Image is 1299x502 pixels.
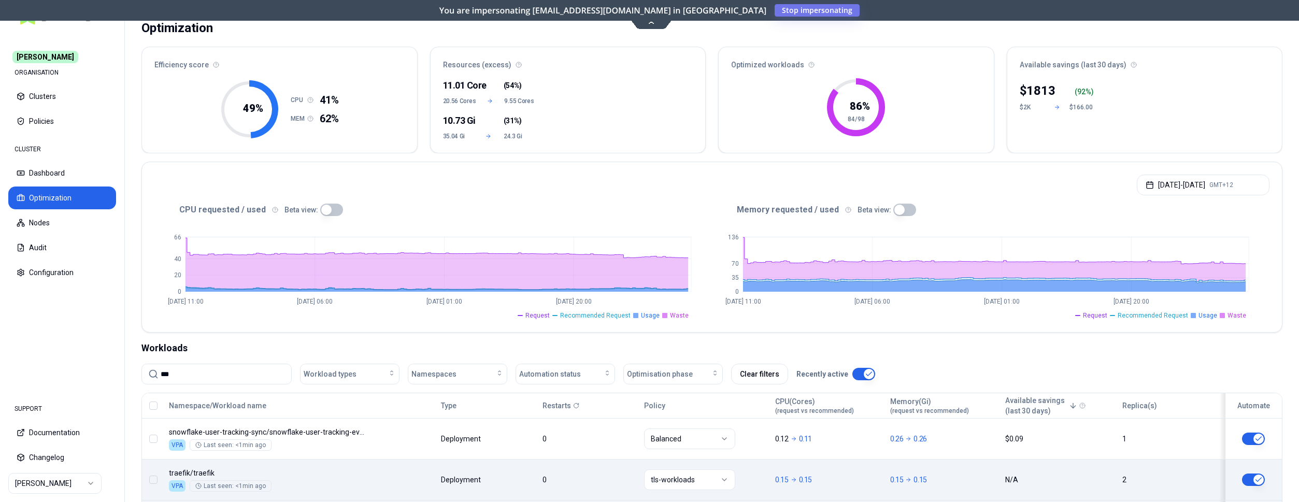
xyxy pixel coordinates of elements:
span: 20.56 Cores [443,97,476,105]
tspan: 84/98 [848,116,865,123]
div: SUPPORT [8,398,116,419]
span: Recommended Request [1118,311,1188,320]
tspan: [DATE] 20:00 [556,298,592,305]
button: Changelog [8,446,116,469]
button: Automation status [516,364,615,384]
div: CPU requested / used [154,204,712,216]
button: Policies [8,110,116,133]
span: 35.04 Gi [443,132,474,140]
div: Last seen: <1min ago [195,441,266,449]
span: ( ) [504,80,522,91]
span: 31% [506,116,519,126]
tspan: [DATE] 06:00 [297,298,333,305]
span: Waste [1227,311,1246,320]
button: Available savings(last 30 days) [1005,395,1077,416]
div: VPA [169,439,185,451]
span: Namespaces [411,369,456,379]
span: [PERSON_NAME] [12,51,78,63]
h1: CPU [291,96,307,104]
div: N/A [1005,475,1113,485]
span: 54% [506,80,519,91]
span: 24.3 Gi [504,132,534,140]
div: $166.00 [1069,103,1094,111]
div: ( %) [1075,87,1094,97]
p: 0.15 [890,475,904,485]
button: Namespaces [408,364,507,384]
tspan: [DATE] 01:00 [984,298,1020,305]
p: 92 [1077,87,1086,97]
tspan: [DATE] 20:00 [1114,298,1149,305]
div: Resources (excess) [431,47,706,76]
p: 0.11 [799,434,812,444]
div: Automate [1230,400,1277,411]
span: 62% [320,111,339,126]
span: Usage [641,311,660,320]
span: Automation status [519,369,581,379]
tspan: 86 % [850,100,870,112]
span: Optimisation phase [627,369,693,379]
div: Memory(Gi) [890,396,969,415]
button: Optimization [8,187,116,209]
button: Namespace/Workload name [169,395,266,416]
div: 11.01 Core [443,78,474,93]
span: Workload types [304,369,356,379]
tspan: 70 [732,260,739,267]
p: Beta view: [284,205,318,215]
p: 0.26 [890,434,904,444]
div: Last seen: <1min ago [195,482,266,490]
div: Efficiency score [142,47,417,76]
span: Waste [670,311,689,320]
button: Clear filters [731,364,788,384]
span: 41% [320,93,339,107]
button: Memory(Gi)(request vs recommended) [890,395,969,416]
span: ( ) [504,116,522,126]
div: Workloads [141,341,1282,355]
tspan: 0 [178,288,181,295]
p: 1813 [1026,82,1055,99]
tspan: 66 [174,234,181,241]
span: Request [1083,311,1107,320]
button: [DATE]-[DATE]GMT+12 [1137,175,1269,195]
div: $ [1020,82,1055,99]
tspan: [DATE] 11:00 [725,298,761,305]
button: Optimisation phase [623,364,723,384]
div: Memory requested / used [712,204,1269,216]
p: traefik [169,468,368,478]
tspan: 0 [735,288,739,295]
button: Documentation [8,421,116,444]
div: $2K [1020,103,1045,111]
div: 0 [543,475,635,485]
div: CLUSTER [8,139,116,160]
tspan: 40 [174,255,181,263]
p: 0.15 [799,475,812,485]
tspan: 49 % [242,102,263,114]
tspan: [DATE] 01:00 [426,298,462,305]
div: ORGANISATION [8,62,116,83]
h1: MEM [291,114,307,123]
button: Configuration [8,261,116,284]
p: snowflake-user-tracking-events-sync-listener [169,427,368,437]
div: Deployment [441,475,482,485]
button: Clusters [8,85,116,108]
div: Available savings (last 30 days) [1007,47,1282,76]
div: VPA [169,480,185,492]
span: GMT+12 [1209,181,1233,189]
p: 0.26 [913,434,927,444]
span: 9.55 Cores [504,97,534,105]
tspan: 35 [732,274,739,281]
div: 2 [1122,475,1215,485]
button: Workload types [300,364,399,384]
tspan: [DATE] 06:00 [854,298,890,305]
div: Optimized workloads [719,47,994,76]
p: 0.15 [775,475,789,485]
button: Replica(s) [1122,395,1157,416]
button: Audit [8,236,116,259]
button: Nodes [8,211,116,234]
span: Recommended Request [560,311,631,320]
button: Dashboard [8,162,116,184]
div: $0.09 [1005,434,1113,444]
tspan: 20 [174,271,181,279]
div: 1 [1122,434,1215,444]
span: Request [525,311,550,320]
div: Optimization [141,18,213,38]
